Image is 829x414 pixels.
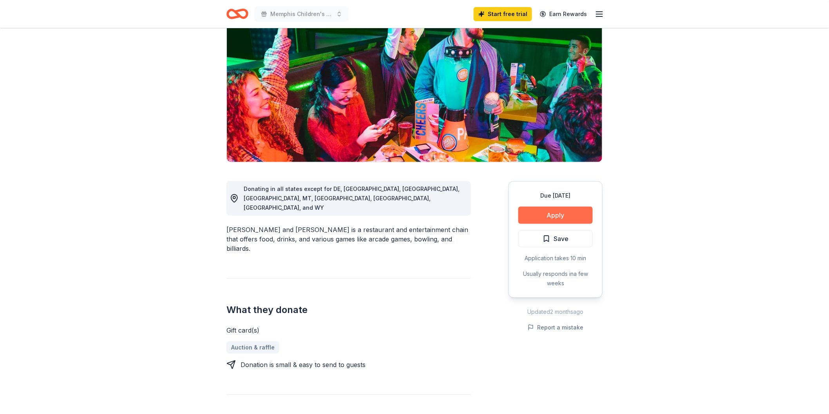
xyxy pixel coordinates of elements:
button: Memphis Children's Business Fair [255,6,349,22]
button: Report a mistake [528,323,583,332]
a: Start free trial [474,7,532,21]
button: Apply [518,207,593,224]
span: Memphis Children's Business Fair [270,9,333,19]
img: Image for Dave and Busters [227,13,602,162]
button: Save [518,230,593,247]
div: [PERSON_NAME] and [PERSON_NAME] is a restaurant and entertainment chain that offers food, drinks,... [226,225,471,253]
h2: What they donate [226,304,471,316]
div: Usually responds in a few weeks [518,269,593,288]
div: Gift card(s) [226,326,471,335]
a: Home [226,5,248,23]
span: Donating in all states except for DE, [GEOGRAPHIC_DATA], [GEOGRAPHIC_DATA], [GEOGRAPHIC_DATA], MT... [244,185,460,211]
div: Due [DATE] [518,191,593,200]
span: Save [554,234,568,244]
a: Earn Rewards [535,7,592,21]
div: Donation is small & easy to send to guests [241,360,366,369]
div: Application takes 10 min [518,254,593,263]
div: Updated 2 months ago [509,307,603,317]
a: Auction & raffle [226,341,279,354]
